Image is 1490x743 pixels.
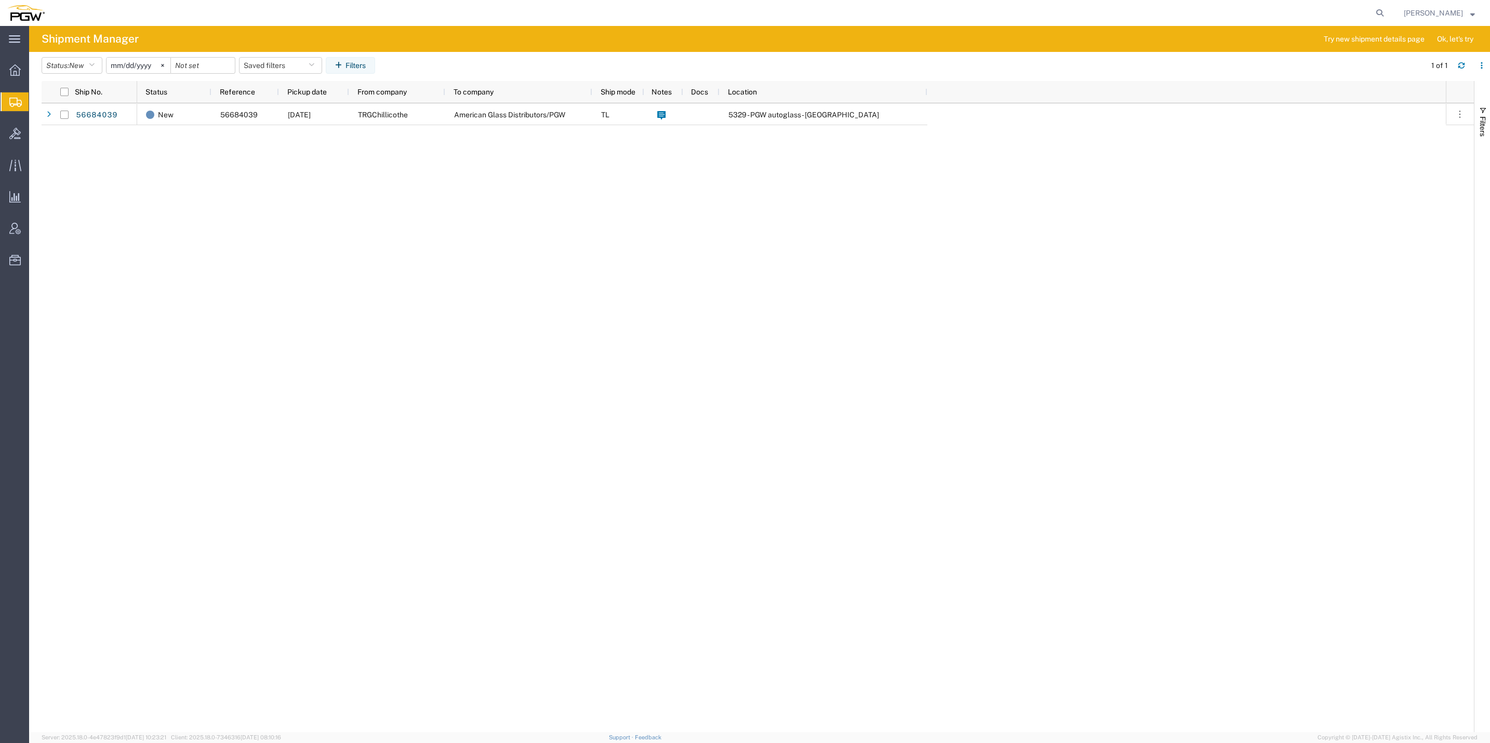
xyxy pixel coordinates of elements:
[42,57,102,74] button: Status:New
[239,57,322,74] button: Saved filters
[326,57,375,74] button: Filters
[287,88,327,96] span: Pickup date
[1403,7,1475,19] button: [PERSON_NAME]
[609,734,635,740] a: Support
[220,88,255,96] span: Reference
[220,111,258,119] span: 56684039
[601,111,609,119] span: TL
[728,111,879,119] span: 5329 - PGW autoglass - Chillicothe
[651,88,672,96] span: Notes
[1428,31,1482,47] button: Ok, let's try
[691,88,708,96] span: Docs
[728,88,757,96] span: Location
[358,111,408,119] span: TRGChillicothe
[126,734,166,740] span: [DATE] 10:23:21
[1324,34,1425,45] span: Try new shipment details page
[601,88,635,96] span: Ship mode
[171,58,235,73] input: Not set
[107,58,170,73] input: Not set
[171,734,281,740] span: Client: 2025.18.0-7346316
[158,104,174,126] span: New
[7,5,45,21] img: logo
[635,734,661,740] a: Feedback
[454,111,565,119] span: American Glass Distributors/PGW
[357,88,407,96] span: From company
[69,61,84,70] span: New
[1431,60,1449,71] div: 1 of 1
[241,734,281,740] span: [DATE] 08:10:16
[42,734,166,740] span: Server: 2025.18.0-4e47823f9d1
[75,88,102,96] span: Ship No.
[1318,733,1478,742] span: Copyright © [DATE]-[DATE] Agistix Inc., All Rights Reserved
[454,88,494,96] span: To company
[75,107,118,124] a: 56684039
[1479,116,1487,137] span: Filters
[1404,7,1463,19] span: Ksenia Gushchina-Kerecz
[288,111,311,119] span: 09/04/2025
[42,26,139,52] h4: Shipment Manager
[145,88,167,96] span: Status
